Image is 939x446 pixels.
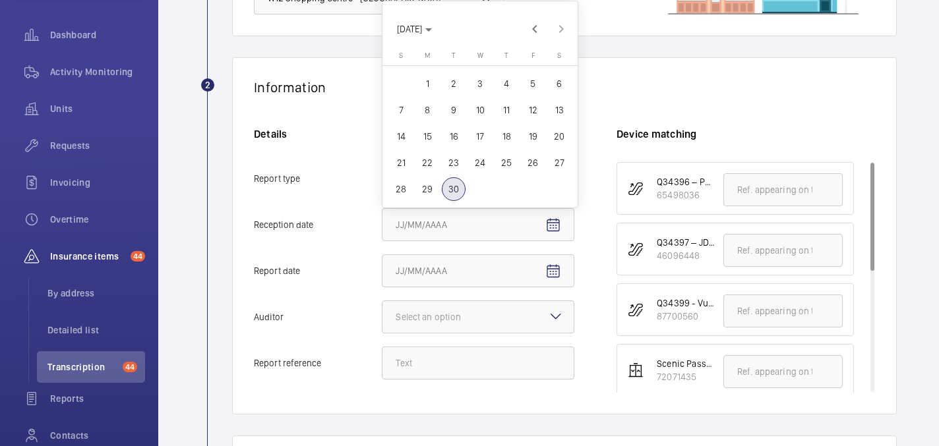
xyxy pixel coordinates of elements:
span: W [477,51,483,60]
button: September 29, 2025 [414,176,440,202]
span: 28 [389,177,413,201]
span: 20 [547,125,571,148]
span: T [452,51,456,60]
button: Next month [548,16,574,42]
button: September 13, 2025 [546,97,572,123]
span: 21 [389,151,413,175]
span: 19 [521,125,545,148]
span: 12 [521,98,545,122]
button: September 18, 2025 [493,123,520,150]
button: September 22, 2025 [414,150,440,176]
span: 1 [415,72,439,96]
span: 8 [415,98,439,122]
button: Previous month [522,16,548,42]
button: September 1, 2025 [414,70,440,97]
span: 17 [468,125,492,148]
button: September 14, 2025 [388,123,414,150]
span: 16 [442,125,466,148]
span: [DATE] [397,24,422,34]
button: September 19, 2025 [520,123,546,150]
span: 3 [468,72,492,96]
button: September 11, 2025 [493,97,520,123]
span: 18 [495,125,518,148]
button: September 12, 2025 [520,97,546,123]
button: September 30, 2025 [440,176,467,202]
span: 14 [389,125,413,148]
button: September 27, 2025 [546,150,572,176]
span: 29 [415,177,439,201]
button: Choose month and year [392,17,437,41]
button: September 3, 2025 [467,70,493,97]
span: 9 [442,98,466,122]
span: 26 [521,151,545,175]
span: 2 [442,72,466,96]
span: 5 [521,72,545,96]
button: September 6, 2025 [546,70,572,97]
span: 4 [495,72,518,96]
span: 10 [468,98,492,122]
button: September 25, 2025 [493,150,520,176]
span: 22 [415,151,439,175]
button: September 17, 2025 [467,123,493,150]
span: 30 [442,177,466,201]
button: September 24, 2025 [467,150,493,176]
span: S [557,51,561,60]
span: F [531,51,535,60]
span: 7 [389,98,413,122]
button: September 23, 2025 [440,150,467,176]
span: T [504,51,508,60]
button: September 21, 2025 [388,150,414,176]
span: 25 [495,151,518,175]
button: September 8, 2025 [414,97,440,123]
span: S [399,51,403,60]
button: September 9, 2025 [440,97,467,123]
span: 23 [442,151,466,175]
button: September 16, 2025 [440,123,467,150]
button: September 15, 2025 [414,123,440,150]
span: 6 [547,72,571,96]
button: September 4, 2025 [493,70,520,97]
button: September 10, 2025 [467,97,493,123]
span: 15 [415,125,439,148]
button: September 26, 2025 [520,150,546,176]
button: September 7, 2025 [388,97,414,123]
span: 13 [547,98,571,122]
span: 24 [468,151,492,175]
span: M [425,51,430,60]
span: 27 [547,151,571,175]
span: 11 [495,98,518,122]
button: September 2, 2025 [440,70,467,97]
button: September 5, 2025 [520,70,546,97]
button: September 28, 2025 [388,176,414,202]
button: September 20, 2025 [546,123,572,150]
